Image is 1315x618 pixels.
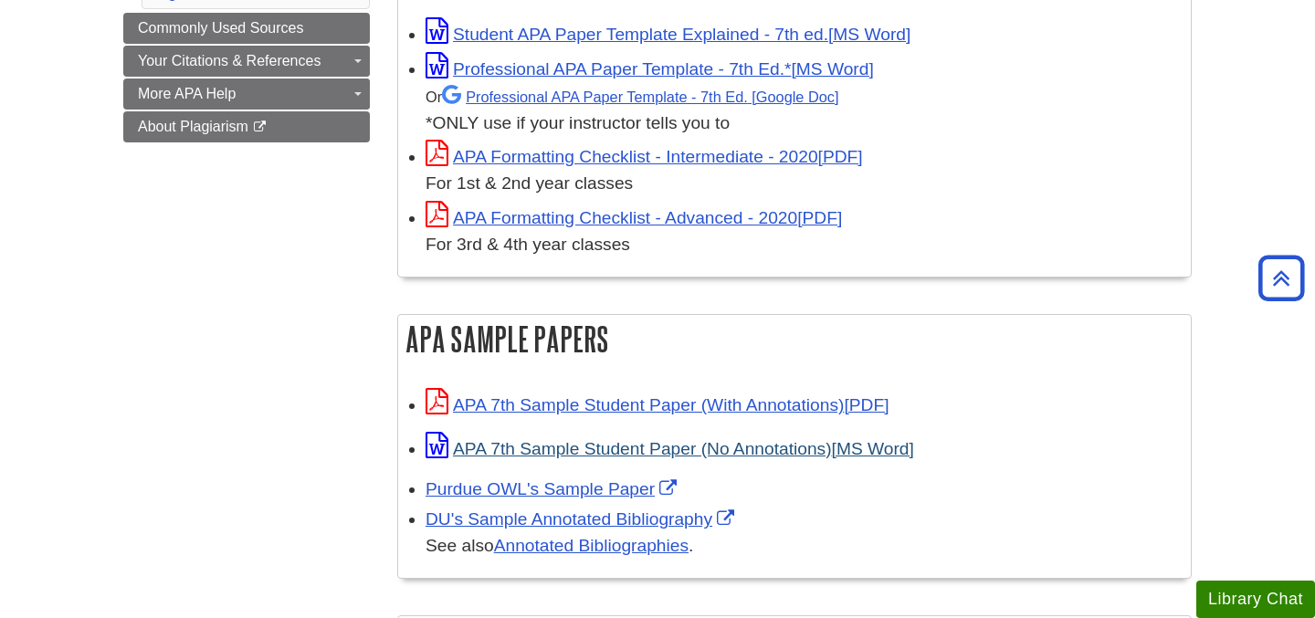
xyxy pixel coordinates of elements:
div: *ONLY use if your instructor tells you to [426,83,1182,137]
a: Link opens in new window [426,395,889,414]
a: Link opens in new window [426,439,914,458]
a: Back to Top [1252,266,1310,290]
a: About Plagiarism [123,111,370,142]
span: Your Citations & References [138,53,321,68]
h2: APA Sample Papers [398,315,1191,363]
a: Link opens in new window [426,147,863,166]
a: Link opens in new window [426,509,739,529]
small: Or [426,89,838,105]
a: Professional APA Paper Template - 7th Ed. [442,89,838,105]
span: About Plagiarism [138,119,248,134]
div: For 3rd & 4th year classes [426,232,1182,258]
a: Annotated Bibliographies [494,536,689,555]
a: Commonly Used Sources [123,13,370,44]
a: Link opens in new window [426,208,842,227]
a: More APA Help [123,79,370,110]
a: Your Citations & References [123,46,370,77]
i: This link opens in a new window [252,121,268,133]
button: Library Chat [1196,581,1315,618]
div: For 1st & 2nd year classes [426,171,1182,197]
a: Link opens in new window [426,59,874,79]
a: Link opens in new window [426,479,681,498]
span: More APA Help [138,86,236,101]
span: Commonly Used Sources [138,20,303,36]
div: See also . [426,533,1182,560]
a: Link opens in new window [426,25,910,44]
